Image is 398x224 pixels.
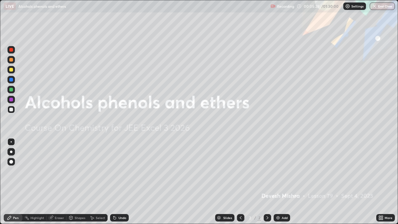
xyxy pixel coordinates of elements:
img: class-settings-icons [345,4,350,9]
p: LIVE [6,4,14,9]
div: / [254,216,256,220]
img: add-slide-button [275,215,280,220]
div: 2 [257,215,261,221]
div: Highlight [30,216,44,219]
p: Recording [277,4,294,9]
div: Add [282,216,288,219]
div: More [385,216,392,219]
div: Slides [223,216,232,219]
div: Pen [13,216,19,219]
img: end-class-cross [372,4,377,9]
div: Select [96,216,105,219]
button: End Class [370,2,395,10]
div: Eraser [55,216,64,219]
p: Settings [351,5,363,8]
div: 2 [247,216,253,220]
p: Alcohols phenols and ethers [18,4,66,9]
img: recording.375f2c34.svg [271,4,275,9]
div: Shapes [75,216,85,219]
div: Undo [118,216,126,219]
